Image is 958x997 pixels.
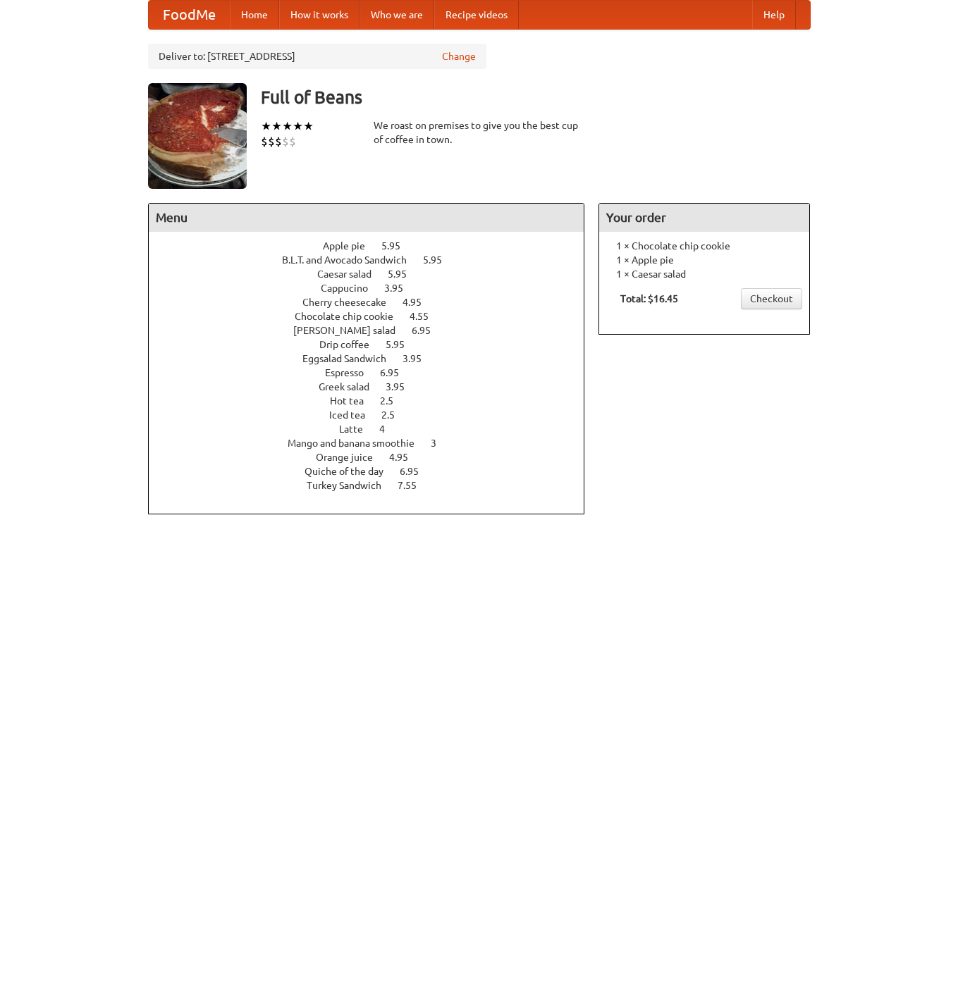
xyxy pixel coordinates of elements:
[319,381,383,392] span: Greek salad
[261,118,271,134] li: ★
[329,409,379,421] span: Iced tea
[620,293,678,304] b: Total: $16.45
[599,204,809,232] h4: Your order
[412,325,445,336] span: 6.95
[410,311,443,322] span: 4.55
[434,1,519,29] a: Recipe videos
[381,409,409,421] span: 2.5
[302,353,448,364] a: Eggsalad Sandwich 3.95
[148,83,247,189] img: angular.jpg
[271,118,282,134] li: ★
[403,353,436,364] span: 3.95
[386,339,419,350] span: 5.95
[431,438,450,449] span: 3
[293,118,303,134] li: ★
[325,367,425,378] a: Espresso 6.95
[321,283,429,294] a: Cappucino 3.95
[282,254,421,266] span: B.L.T. and Avocado Sandwich
[330,395,378,407] span: Hot tea
[606,267,802,281] li: 1 × Caesar salad
[380,395,407,407] span: 2.5
[325,367,378,378] span: Espresso
[149,1,230,29] a: FoodMe
[302,297,400,308] span: Cherry cheesecake
[149,204,584,232] h4: Menu
[261,83,811,111] h3: Full of Beans
[329,409,421,421] a: Iced tea 2.5
[381,240,414,252] span: 5.95
[302,353,400,364] span: Eggsalad Sandwich
[305,466,445,477] a: Quiche of the day 6.95
[295,311,455,322] a: Chocolate chip cookie 4.55
[400,466,433,477] span: 6.95
[388,268,421,280] span: 5.95
[289,134,296,149] li: $
[282,254,468,266] a: B.L.T. and Avocado Sandwich 5.95
[295,311,407,322] span: Chocolate chip cookie
[423,254,456,266] span: 5.95
[268,134,275,149] li: $
[323,240,426,252] a: Apple pie 5.95
[360,1,434,29] a: Who we are
[319,381,431,392] a: Greek salad 3.95
[374,118,585,147] div: We roast on premises to give you the best cup of coffee in town.
[261,134,268,149] li: $
[442,49,476,63] a: Change
[282,118,293,134] li: ★
[307,480,395,491] span: Turkey Sandwich
[741,288,802,309] a: Checkout
[403,297,436,308] span: 4.95
[339,423,377,435] span: Latte
[386,381,419,392] span: 3.95
[330,395,419,407] a: Hot tea 2.5
[339,423,411,435] a: Latte 4
[317,268,433,280] a: Caesar salad 5.95
[384,283,417,294] span: 3.95
[379,423,399,435] span: 4
[148,44,486,69] div: Deliver to: [STREET_ADDRESS]
[319,339,431,350] a: Drip coffee 5.95
[282,134,289,149] li: $
[321,283,382,294] span: Cappucino
[307,480,443,491] a: Turkey Sandwich 7.55
[279,1,360,29] a: How it works
[305,466,398,477] span: Quiche of the day
[380,367,413,378] span: 6.95
[389,452,422,463] span: 4.95
[288,438,462,449] a: Mango and banana smoothie 3
[293,325,457,336] a: [PERSON_NAME] salad 6.95
[606,253,802,267] li: 1 × Apple pie
[303,118,314,134] li: ★
[230,1,279,29] a: Home
[302,297,448,308] a: Cherry cheesecake 4.95
[316,452,434,463] a: Orange juice 4.95
[606,239,802,253] li: 1 × Chocolate chip cookie
[288,438,429,449] span: Mango and banana smoothie
[752,1,796,29] a: Help
[316,452,387,463] span: Orange juice
[293,325,410,336] span: [PERSON_NAME] salad
[317,268,386,280] span: Caesar salad
[275,134,282,149] li: $
[319,339,383,350] span: Drip coffee
[398,480,431,491] span: 7.55
[323,240,379,252] span: Apple pie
